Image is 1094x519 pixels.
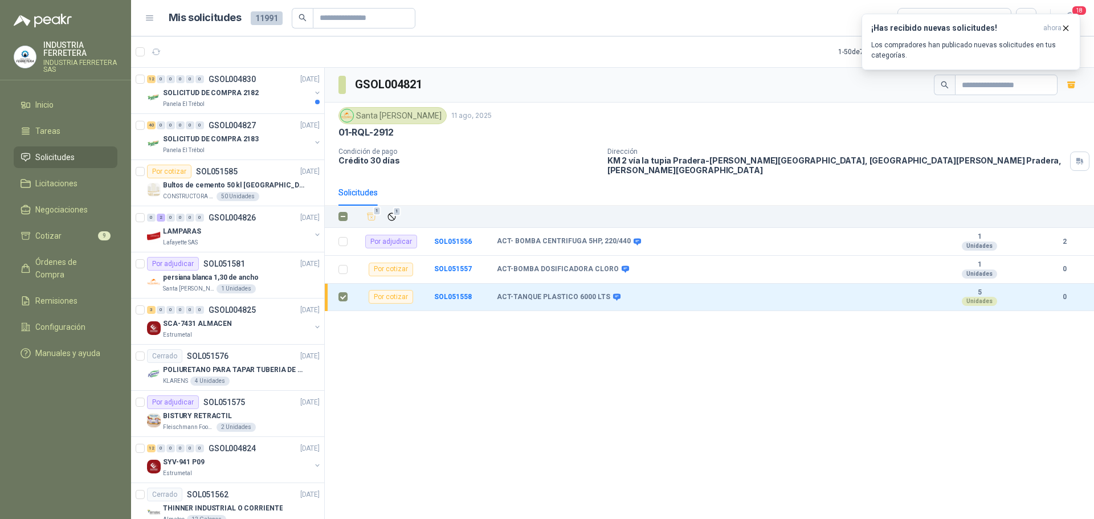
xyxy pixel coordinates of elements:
div: Santa [PERSON_NAME] [338,107,447,124]
p: 01-RQL-2912 [338,126,394,138]
p: [DATE] [300,259,320,269]
p: CONSTRUCTORA GRUPO FIP [163,192,214,201]
p: [DATE] [300,166,320,177]
a: CerradoSOL051576[DATE] Company LogoPOLIURETANO PARA TAPAR TUBERIA DE SENSORES DE NIVEL DEL BANCO ... [131,345,324,391]
h3: ¡Has recibido nuevas solicitudes! [871,23,1039,33]
b: ACT- BOMBA CENTRIFUGA 5HP, 220/440 [497,237,631,246]
div: 0 [176,214,185,222]
p: 11 ago, 2025 [451,111,492,121]
b: 0 [1048,264,1080,275]
div: 0 [176,444,185,452]
b: SOL051558 [434,293,472,301]
span: Tareas [35,125,60,137]
div: 0 [166,214,175,222]
div: 2 Unidades [217,423,256,432]
b: 1 [940,260,1019,269]
div: 0 [195,121,204,129]
p: BISTURY RETRACTIL [163,411,232,422]
div: Unidades [962,269,997,279]
a: Tareas [14,120,117,142]
span: 9 [98,231,111,240]
p: SOLICITUD DE COMPRA 2182 [163,88,259,99]
p: SOL051562 [187,491,228,498]
p: Estrumetal [163,330,192,340]
p: Panela El Trébol [163,146,205,155]
p: THINNER INDUSTRIAL O CORRIENTE [163,503,283,514]
div: 0 [157,444,165,452]
p: SCA-7431 ALMACEN [163,318,232,329]
span: 11991 [251,11,283,25]
img: Company Logo [147,414,161,427]
img: Company Logo [147,91,161,104]
div: Por cotizar [147,165,191,178]
span: Solicitudes [35,151,75,164]
p: [DATE] [300,443,320,454]
div: 0 [195,306,204,314]
span: Órdenes de Compra [35,256,107,281]
p: [DATE] [300,74,320,85]
p: Santa [PERSON_NAME] [163,284,214,293]
span: ahora [1043,23,1062,33]
b: 5 [940,288,1019,297]
span: search [941,81,949,89]
p: GSOL004824 [209,444,256,452]
img: Company Logo [147,321,161,335]
p: GSOL004825 [209,306,256,314]
div: Todas [905,12,929,24]
a: Manuales y ayuda [14,342,117,364]
a: 40 0 0 0 0 0 GSOL004827[DATE] Company LogoSOLICITUD DE COMPRA 2183Panela El Trébol [147,118,322,155]
p: Los compradores han publicado nuevas solicitudes en tus categorías. [871,40,1071,60]
p: POLIURETANO PARA TAPAR TUBERIA DE SENSORES DE NIVEL DEL BANCO DE HIELO [163,365,305,375]
p: [DATE] [300,397,320,408]
div: 1 - 50 de 7584 [838,43,912,61]
div: Solicitudes [338,186,378,199]
div: 0 [166,306,175,314]
p: Condición de pago [338,148,598,156]
div: 1 Unidades [217,284,256,293]
div: 0 [147,214,156,222]
p: persiana blanca 1,30 de ancho [163,272,259,283]
p: Estrumetal [163,469,192,478]
img: Logo peakr [14,14,72,27]
p: Dirección [607,148,1066,156]
p: SOL051575 [203,398,245,406]
a: Órdenes de Compra [14,251,117,285]
a: Por cotizarSOL051585[DATE] Company LogoBultos de cemento 50 kl [GEOGRAPHIC_DATA][PERSON_NAME]CONS... [131,160,324,206]
b: ACT-BOMBA DOSIFICADORA CLORO [497,265,619,274]
div: 0 [166,75,175,83]
div: 0 [176,306,185,314]
div: Por cotizar [369,290,413,304]
button: 18 [1060,8,1080,28]
span: search [299,14,307,22]
div: 0 [186,214,194,222]
div: 0 [157,75,165,83]
span: Inicio [35,99,54,111]
p: LAMPARAS [163,226,201,237]
b: 1 [940,232,1019,242]
div: 0 [195,214,204,222]
div: 0 [186,306,194,314]
p: Fleischmann Foods S.A. [163,423,214,432]
div: 12 [147,444,156,452]
img: Company Logo [147,229,161,243]
div: 50 Unidades [217,192,259,201]
span: Manuales y ayuda [35,347,100,359]
div: 0 [157,121,165,129]
div: 0 [186,444,194,452]
p: Lafayette SAS [163,238,198,247]
b: ACT-TANQUE PLASTICO 6000 LTS [497,293,610,302]
a: SOL051557 [434,265,472,273]
a: 12 0 0 0 0 0 GSOL004824[DATE] Company LogoSYV-941 P09Estrumetal [147,442,322,478]
b: SOL051556 [434,238,472,246]
div: Unidades [962,297,997,306]
p: [DATE] [300,120,320,131]
div: Por adjudicar [147,395,199,409]
button: ¡Has recibido nuevas solicitudes!ahora Los compradores han publicado nuevas solicitudes en tus ca... [862,14,1080,70]
button: Añadir [364,209,379,225]
a: Remisiones [14,290,117,312]
div: Por adjudicar [147,257,199,271]
a: 0 2 0 0 0 0 GSOL004826[DATE] Company LogoLAMPARASLafayette SAS [147,211,322,247]
span: Cotizar [35,230,62,242]
p: Bultos de cemento 50 kl [GEOGRAPHIC_DATA][PERSON_NAME] [163,180,305,191]
p: [DATE] [300,351,320,362]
